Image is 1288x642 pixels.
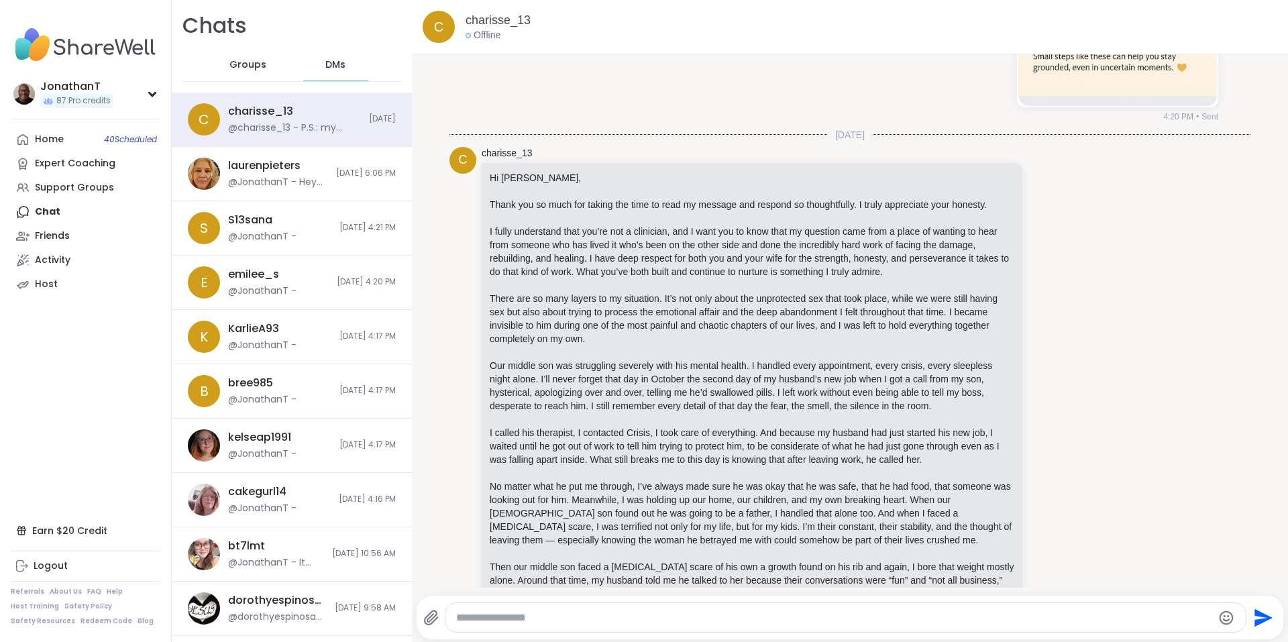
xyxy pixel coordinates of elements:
[35,157,115,170] div: Expert Coaching
[228,267,279,282] div: emilee_s
[80,617,132,626] a: Redeem Code
[11,224,160,248] a: Friends
[35,229,70,243] div: Friends
[228,539,265,553] div: bt7lmt
[228,158,301,173] div: laurenpieters
[40,79,113,94] div: JonathanT
[35,278,58,291] div: Host
[228,213,272,227] div: S13sana
[11,554,160,578] a: Logout
[339,385,396,396] span: [DATE] 4:17 PM
[35,133,64,146] div: Home
[228,321,279,336] div: KarlieA93
[456,611,1213,625] textarea: Type your message
[35,181,114,195] div: Support Groups
[228,284,297,298] div: @JonathanT -
[1196,111,1199,123] span: •
[11,587,44,596] a: Referrals
[228,502,297,515] div: @JonathanT -
[11,176,160,200] a: Support Groups
[228,447,297,461] div: @JonathanT -
[337,276,396,288] span: [DATE] 4:20 PM
[459,151,468,169] span: c
[64,602,112,611] a: Safety Policy
[490,480,1014,547] p: No matter what he put me through, I’ve always made sure he was okay that he was safe, that he had...
[188,538,220,570] img: https://sharewell-space-live.sfo3.digitaloceanspaces.com/user-generated/88ba1641-f8b8-46aa-8805-2...
[339,222,396,233] span: [DATE] 4:21 PM
[228,593,327,608] div: dorothyespinosa26
[1163,111,1193,123] span: 4:20 PM
[1218,610,1234,626] button: Emoji picker
[228,176,328,189] div: @JonathanT - Hey [PERSON_NAME], That sounds like a really deep and emotional session — I’m glad y...
[56,95,111,107] span: 87 Pro credits
[336,168,396,179] span: [DATE] 6:06 PM
[228,376,273,390] div: bree985
[332,548,396,559] span: [DATE] 10:56 AM
[490,426,1014,466] p: I called his therapist, I contacted Crisis, I took care of everything. And because my husband had...
[228,104,293,119] div: charisse_13
[827,128,873,142] span: [DATE]
[104,134,157,145] span: 40 Scheduled
[138,617,154,626] a: Blog
[11,602,59,611] a: Host Training
[11,127,160,152] a: Home40Scheduled
[87,587,101,596] a: FAQ
[490,560,1014,600] p: Then our middle son faced a [MEDICAL_DATA] scare of his own a growth found on his rib and again, ...
[107,587,123,596] a: Help
[339,439,396,451] span: [DATE] 4:17 PM
[228,339,297,352] div: @JonathanT -
[466,29,500,42] div: Offline
[188,484,220,516] img: https://sharewell-space-live.sfo3.digitaloceanspaces.com/user-generated/0ae773e8-4ed3-419a-8ed2-f...
[1246,602,1277,633] button: Send
[482,147,533,160] a: charisse_13
[434,17,443,37] span: c
[11,248,160,272] a: Activity
[228,430,291,445] div: kelseap1991
[490,171,1014,184] p: Hi [PERSON_NAME],
[188,429,220,462] img: https://sharewell-space-live.sfo3.digitaloceanspaces.com/user-generated/0967278c-cd44-40a7-aee2-d...
[200,381,209,401] span: b
[199,109,209,129] span: c
[335,602,396,614] span: [DATE] 9:58 AM
[182,11,247,41] h1: Chats
[11,617,75,626] a: Safety Resources
[339,494,396,505] span: [DATE] 4:16 PM
[11,21,160,68] img: ShareWell Nav Logo
[369,113,396,125] span: [DATE]
[490,225,1014,278] p: I fully understand that you’re not a clinician, and I want you to know that my question came from...
[490,359,1014,413] p: Our middle son was struggling severely with his mental health. I handled every appointment, every...
[228,230,297,244] div: @JonathanT -
[50,587,82,596] a: About Us
[188,158,220,190] img: https://sharewell-space-live.sfo3.digitaloceanspaces.com/user-generated/6db1c613-e116-4ac2-aedd-9...
[466,12,531,29] a: charisse_13
[1201,111,1218,123] span: Sent
[229,58,266,72] span: Groups
[228,393,297,407] div: @JonathanT -
[339,331,396,342] span: [DATE] 4:17 PM
[201,272,208,292] span: e
[11,272,160,297] a: Host
[228,610,327,624] div: @dorothyespinosa26 - sharing.. " [DEMOGRAPHIC_DATA] wept." ([DEMOGRAPHIC_DATA] book of [PERSON_NA...
[11,152,160,176] a: Expert Coaching
[13,83,35,105] img: JonathanT
[35,254,70,267] div: Activity
[490,292,1014,345] p: There are so many layers to my situation. It’s not only about the unprotected sex that took place...
[490,198,1014,211] p: Thank you so much for taking the time to read my message and respond so thoughtfully. I truly app...
[325,58,345,72] span: DMs
[228,121,361,135] div: @charisse_13 - P.S.: my apologies I am not trying to trauma dump or overload you with my stuff!
[228,484,286,499] div: cakegurl14
[34,559,68,573] div: Logout
[200,327,208,347] span: K
[11,519,160,543] div: Earn $20 Credit
[188,592,220,625] img: https://sharewell-space-live.sfo3.digitaloceanspaces.com/user-generated/0d4e8e7a-567c-4b30-a556-7...
[228,556,324,570] div: @JonathanT - It looks like I accidentally created a duplicate of tonight’s meeting. If you’re reg...
[200,218,208,238] span: S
